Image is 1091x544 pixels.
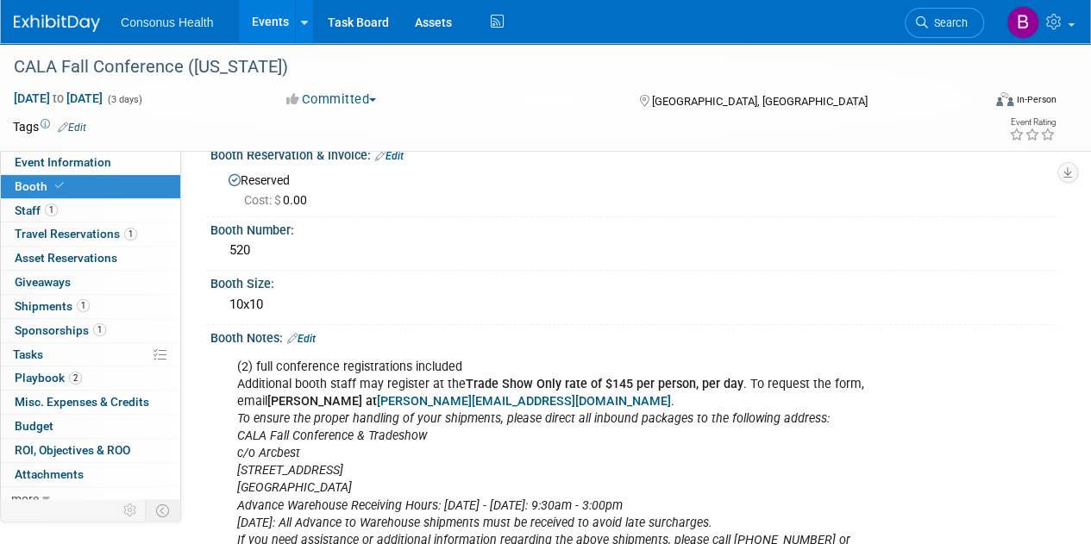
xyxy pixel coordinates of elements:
[1,175,180,198] a: Booth
[210,271,1057,292] div: Booth Size:
[55,181,64,191] i: Booth reservation complete
[93,323,106,336] span: 1
[1,295,180,318] a: Shipments1
[210,325,1057,347] div: Booth Notes:
[287,333,316,345] a: Edit
[223,167,1044,209] div: Reserved
[15,155,111,169] span: Event Information
[377,394,671,409] a: [PERSON_NAME][EMAIL_ADDRESS][DOMAIN_NAME]
[1,319,180,342] a: Sponsorships1
[77,299,90,312] span: 1
[15,443,130,457] span: ROI, Objectives & ROO
[15,419,53,433] span: Budget
[1,463,180,486] a: Attachments
[15,371,82,385] span: Playbook
[58,122,86,134] a: Edit
[106,94,142,105] span: (3 days)
[210,217,1057,239] div: Booth Number:
[124,228,137,241] span: 1
[8,52,968,83] div: CALA Fall Conference ([US_STATE])
[1,247,180,270] a: Asset Reservations
[121,16,213,29] span: Consonus Health
[15,467,84,481] span: Attachments
[15,251,117,265] span: Asset Reservations
[1,222,180,246] a: Travel Reservations1
[1006,6,1039,39] img: Bridget Crane
[14,15,100,32] img: ExhibitDay
[13,347,43,361] span: Tasks
[50,91,66,105] span: to
[1,487,180,510] a: more
[223,237,1044,264] div: 520
[928,16,968,29] span: Search
[375,150,404,162] a: Edit
[1,391,180,414] a: Misc. Expenses & Credits
[15,395,149,409] span: Misc. Expenses & Credits
[1009,118,1056,127] div: Event Rating
[1,439,180,462] a: ROI, Objectives & ROO
[1,366,180,390] a: Playbook2
[146,499,181,522] td: Toggle Event Tabs
[996,92,1013,106] img: Format-Inperson.png
[280,91,383,109] button: Committed
[11,491,39,505] span: more
[651,95,867,108] span: [GEOGRAPHIC_DATA], [GEOGRAPHIC_DATA]
[905,8,984,38] a: Search
[223,291,1044,318] div: 10x10
[1,199,180,222] a: Staff1
[15,203,58,217] span: Staff
[466,377,743,391] b: Trade Show Only rate of $145 per person, per day
[1016,93,1057,106] div: In-Person
[45,203,58,216] span: 1
[1,415,180,438] a: Budget
[1,271,180,294] a: Giveaways
[15,275,71,289] span: Giveaways
[1,343,180,366] a: Tasks
[904,90,1057,116] div: Event Format
[15,179,67,193] span: Booth
[15,299,90,313] span: Shipments
[244,193,283,207] span: Cost: $
[15,227,137,241] span: Travel Reservations
[267,394,671,409] b: [PERSON_NAME] at
[13,91,103,106] span: [DATE] [DATE]
[210,142,1057,165] div: Booth Reservation & Invoice:
[244,193,314,207] span: 0.00
[1,151,180,174] a: Event Information
[13,118,86,135] td: Tags
[69,372,82,385] span: 2
[15,323,106,337] span: Sponsorships
[116,499,146,522] td: Personalize Event Tab Strip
